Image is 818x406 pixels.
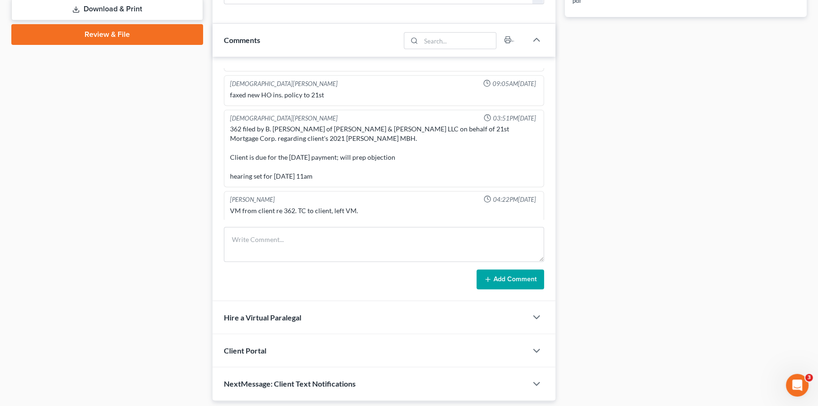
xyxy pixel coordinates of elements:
[421,33,496,49] input: Search...
[224,346,266,355] span: Client Portal
[11,24,203,45] a: Review & File
[493,79,536,88] span: 09:05AM[DATE]
[230,79,338,88] div: [DEMOGRAPHIC_DATA][PERSON_NAME]
[477,269,544,289] button: Add Comment
[786,374,809,397] iframe: Intercom live chat
[230,206,538,216] div: VM from client re 362. TC to client, left VM.
[493,114,536,123] span: 03:51PM[DATE]
[224,35,260,44] span: Comments
[230,90,538,100] div: faxed new HO ins. policy to 21st
[230,195,275,204] div: [PERSON_NAME]
[230,124,538,181] div: 362 filed by B. [PERSON_NAME] of [PERSON_NAME] & [PERSON_NAME] LLC on behalf of 21st Mortgage Cor...
[805,374,813,381] span: 3
[493,195,536,204] span: 04:22PM[DATE]
[224,379,356,388] span: NextMessage: Client Text Notifications
[230,114,338,123] div: [DEMOGRAPHIC_DATA][PERSON_NAME]
[224,313,301,322] span: Hire a Virtual Paralegal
